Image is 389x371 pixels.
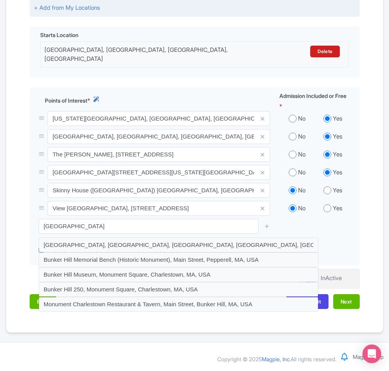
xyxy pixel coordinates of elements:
[333,168,342,177] label: Yes
[333,186,342,195] label: Yes
[310,46,340,57] a: Delete
[213,355,341,363] div: Copyright © 2025 All rights reserved.
[40,31,78,39] span: Starts Location
[362,344,381,363] div: Open Intercom Messenger
[298,114,306,123] label: No
[298,168,306,177] label: No
[321,274,342,283] div: InActive
[298,204,306,213] label: No
[353,353,384,360] a: Magpie Help
[45,96,87,105] span: Points of Interest
[333,114,342,123] label: Yes
[298,150,306,159] label: No
[279,92,346,100] span: Admission Included or Free
[30,294,57,309] button: Back
[44,46,270,63] div: [GEOGRAPHIC_DATA], [GEOGRAPHIC_DATA], [GEOGRAPHIC_DATA], [GEOGRAPHIC_DATA]
[34,4,100,11] a: + Add from My Locations
[333,294,360,309] button: Next
[333,132,342,141] label: Yes
[298,186,306,195] label: No
[333,150,342,159] label: Yes
[262,356,291,362] span: Magpie, Inc.
[333,204,342,213] label: Yes
[298,132,306,141] label: No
